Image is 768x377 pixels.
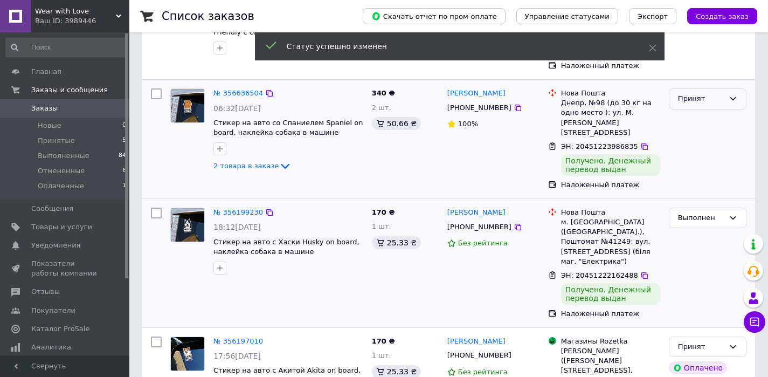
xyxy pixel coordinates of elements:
[213,337,263,345] a: № 356197010
[561,88,660,98] div: Нова Пошта
[213,89,263,97] a: № 356636504
[213,104,261,113] span: 06:32[DATE]
[31,104,58,113] span: Заказы
[678,93,724,105] div: Принят
[372,222,391,230] span: 1 шт.
[213,18,334,36] a: Стикер, виниловая наклейка Pet Friendly с собакой Мальтипу
[171,89,204,122] img: Фото товару
[31,306,75,316] span: Покупатели
[372,337,395,345] span: 170 ₴
[561,98,660,138] div: Днепр, №98 (до 30 кг на одно место ): ул. М. [PERSON_NAME][STREET_ADDRESS]
[372,89,395,97] span: 340 ₴
[561,309,660,319] div: Наложенный платеж
[122,166,126,176] span: 6
[561,61,660,71] div: Наложенный платеж
[561,283,660,305] div: Получено. Денежный перевод выдан
[678,341,724,353] div: Принят
[287,41,622,52] div: Статус успешно изменен
[31,342,71,352] span: Аналитика
[561,271,638,279] span: ЭН: 20451222162488
[122,181,126,191] span: 1
[38,181,84,191] span: Оплаченные
[669,361,727,374] div: Оплачено
[372,236,421,249] div: 25.33 ₴
[447,208,506,218] a: [PERSON_NAME]
[638,12,668,20] span: Экспорт
[170,208,205,242] a: Фото товару
[5,38,127,57] input: Поиск
[213,162,279,170] span: 2 товара в заказе
[35,6,116,16] span: Wear with Love
[561,180,660,190] div: Наложенный платеж
[687,8,757,24] button: Создать заказ
[38,136,75,146] span: Принятые
[170,88,205,123] a: Фото товару
[38,151,89,161] span: Выполненные
[363,8,506,24] button: Скачать отчет по пром-оплате
[38,166,85,176] span: Отмененные
[171,337,204,371] img: Фото товару
[213,162,292,170] a: 2 товара в заказе
[525,12,610,20] span: Управление статусами
[31,287,60,297] span: Отзывы
[213,223,261,231] span: 18:12[DATE]
[170,337,205,371] a: Фото товару
[458,239,508,247] span: Без рейтинга
[171,208,204,242] img: Фото товару
[372,104,391,112] span: 2 шт.
[445,220,514,234] div: [PHONE_NUMBER]
[213,352,261,360] span: 17:56[DATE]
[31,222,92,232] span: Товары и услуги
[445,101,514,115] div: [PHONE_NUMBER]
[696,12,749,20] span: Создать заказ
[372,351,391,359] span: 1 шт.
[35,16,129,26] div: Ваш ID: 3989446
[31,67,61,77] span: Главная
[561,208,660,217] div: Нова Пошта
[561,154,660,176] div: Получено. Денежный перевод выдан
[372,208,395,216] span: 170 ₴
[31,204,73,214] span: Сообщения
[516,8,618,24] button: Управление статусами
[561,142,638,150] span: ЭН: 20451223986835
[744,311,765,333] button: Чат с покупателем
[676,12,757,20] a: Создать заказ
[122,136,126,146] span: 5
[371,11,497,21] span: Скачать отчет по пром-оплате
[38,121,61,131] span: Новые
[31,324,89,334] span: Каталог ProSale
[31,85,108,95] span: Заказы и сообщения
[31,259,100,278] span: Показатели работы компании
[213,119,363,147] a: Стикер на авто со Спаниелем Spaniel on board, наклейка собака в машине Рыжий
[213,238,359,256] a: Стикер на авто с Хаски Husky on board, наклейка собака в машине
[561,337,660,346] div: Магазины Rozetka
[372,117,421,130] div: 50.66 ₴
[458,368,508,376] span: Без рейтинга
[445,348,514,362] div: [PHONE_NUMBER]
[561,217,660,266] div: м. [GEOGRAPHIC_DATA] ([GEOGRAPHIC_DATA].), Поштомат №41249: вул. [STREET_ADDRESS] (біля маг. "Еле...
[447,88,506,99] a: [PERSON_NAME]
[31,241,80,250] span: Уведомления
[629,8,676,24] button: Экспорт
[213,208,263,216] a: № 356199230
[119,151,126,161] span: 84
[447,337,506,347] a: [PERSON_NAME]
[678,213,724,224] div: Выполнен
[458,120,478,128] span: 100%
[162,10,254,23] h1: Список заказов
[122,121,126,131] span: 0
